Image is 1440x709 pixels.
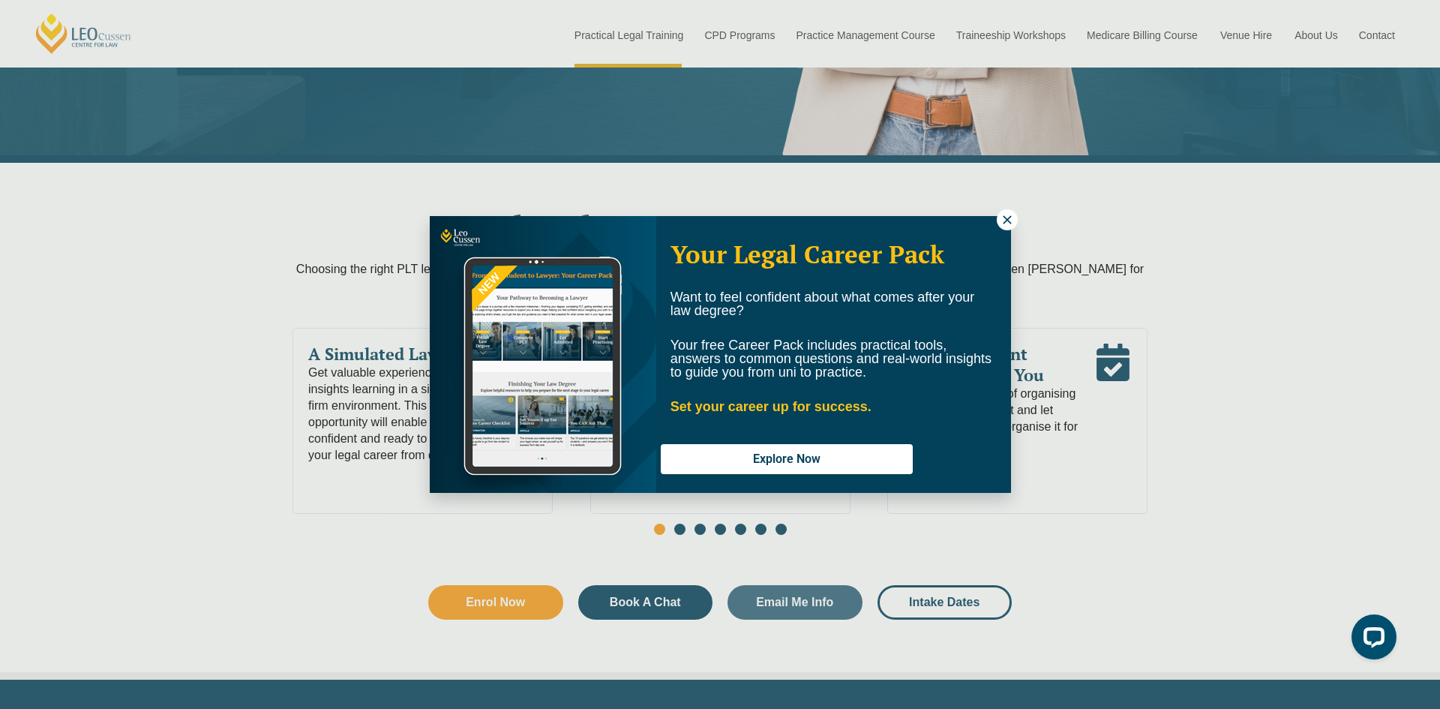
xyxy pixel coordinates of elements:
[997,209,1018,230] button: Close
[670,399,871,414] strong: Set your career up for success.
[670,290,975,318] span: Want to feel confident about what comes after your law degree?
[430,216,656,493] img: Woman in yellow blouse holding folders looking to the right and smiling
[1339,608,1402,671] iframe: LiveChat chat widget
[661,444,913,474] button: Explore Now
[670,338,991,380] span: Your free Career Pack includes practical tools, answers to common questions and real-world insigh...
[670,238,944,270] span: Your Legal Career Pack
